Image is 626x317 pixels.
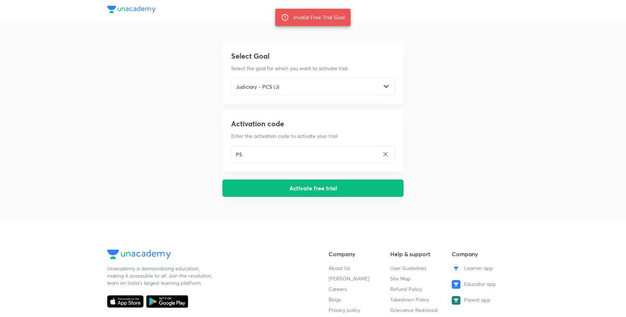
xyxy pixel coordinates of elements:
a: [PERSON_NAME] [329,275,369,282]
h5: Help & support [390,250,446,258]
img: Unacademy Logo [107,250,171,259]
a: Refund Policy [390,286,422,292]
a: Learner app [452,264,508,273]
h5: Company [329,250,384,258]
a: Grievance Redressal [390,307,438,313]
a: About Us [329,265,350,271]
a: Educator app [452,280,508,289]
input: Select goal [231,79,381,94]
img: - [384,84,389,89]
h5: Activation code [231,118,395,129]
a: Parent app [452,296,508,305]
h5: Select Goal [231,51,395,62]
a: Careers [329,286,347,292]
a: Takedown Policy [390,296,429,303]
a: Privacy policy [329,307,360,313]
h5: Company [452,250,508,258]
img: Learner app [452,264,460,273]
img: Parent app [452,296,460,305]
img: Educator app [452,280,460,289]
a: User Guidelines [390,265,426,271]
div: Unacademy is democratising education, making it accessible to all. Join the revolution, learn on ... [107,265,216,287]
input: Enter activation code [231,147,379,162]
button: Activate free trial [222,179,404,197]
div: Invalid Free Trial Goal [293,11,345,24]
a: Blogs [329,296,341,303]
p: Enter the activation code to activate your trial [231,132,395,140]
a: Site Map [390,275,411,282]
a: Unacademy [107,6,156,15]
p: Select the goal for which you want to activate trial [231,64,395,72]
img: Unacademy [107,6,156,13]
